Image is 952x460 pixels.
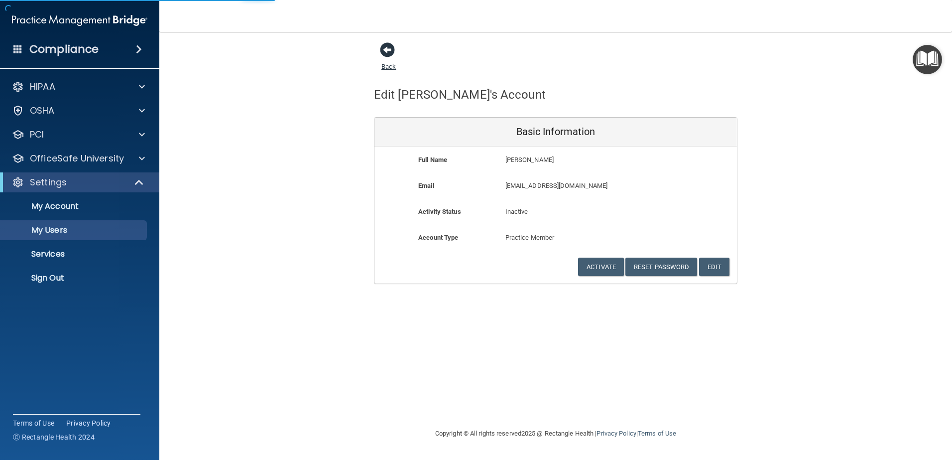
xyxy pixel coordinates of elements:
a: PCI [12,129,145,141]
a: Privacy Policy [66,418,111,428]
a: Terms of Use [638,430,676,437]
button: Open Resource Center [913,45,942,74]
b: Full Name [418,156,447,163]
b: Activity Status [418,208,461,215]
b: Email [418,182,434,189]
h4: Compliance [29,42,99,56]
h4: Edit [PERSON_NAME]'s Account [374,88,546,101]
p: [PERSON_NAME] [505,154,664,166]
p: Inactive [505,206,606,218]
p: OfficeSafe University [30,153,124,164]
button: Edit [699,258,729,276]
p: HIPAA [30,81,55,93]
div: Copyright © All rights reserved 2025 @ Rectangle Health | | [374,418,737,450]
button: Activate [578,258,624,276]
p: OSHA [30,105,55,117]
span: Ⓒ Rectangle Health 2024 [13,432,95,442]
button: Reset Password [625,258,697,276]
a: Back [381,51,396,70]
p: PCI [30,129,44,141]
p: My Account [6,201,142,211]
b: Account Type [418,234,458,241]
a: HIPAA [12,81,145,93]
a: Terms of Use [13,418,54,428]
p: Sign Out [6,273,142,283]
p: Practice Member [505,232,606,244]
a: Privacy Policy [596,430,636,437]
p: My Users [6,225,142,235]
p: Services [6,249,142,259]
iframe: Drift Widget Chat Controller [780,389,940,429]
p: [EMAIL_ADDRESS][DOMAIN_NAME] [505,180,664,192]
a: Settings [12,176,144,188]
p: Settings [30,176,67,188]
a: OfficeSafe University [12,153,145,164]
a: OSHA [12,105,145,117]
img: PMB logo [12,10,147,30]
div: Basic Information [374,118,737,147]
